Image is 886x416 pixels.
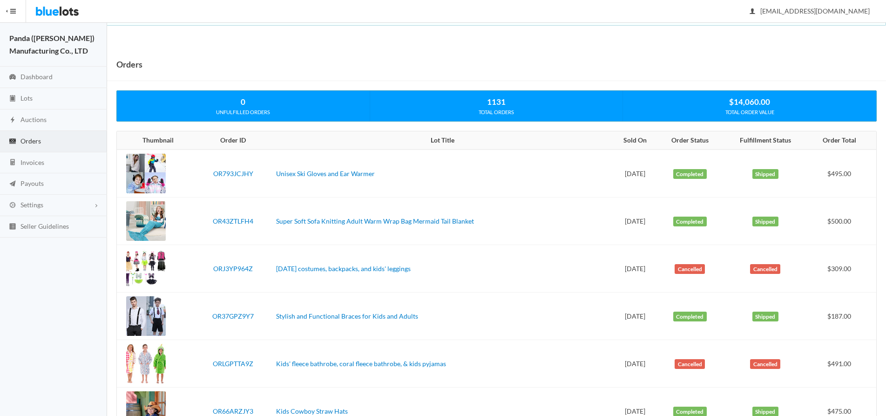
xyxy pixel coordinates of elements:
label: Shipped [752,217,778,227]
a: OR37GPZ9Y7 [212,312,254,320]
ion-icon: calculator [8,158,17,167]
th: Fulfillment Status [723,131,808,150]
label: Completed [673,312,707,322]
ion-icon: speedometer [8,73,17,82]
td: $495.00 [808,150,876,198]
span: Lots [20,94,33,102]
td: $187.00 [808,293,876,340]
label: Cancelled [675,359,705,369]
ion-icon: person [748,7,757,16]
span: Payouts [20,179,44,187]
label: Shipped [752,312,778,322]
td: [DATE] [612,293,657,340]
label: Shipped [752,169,778,179]
a: Stylish and Functional Braces for Kids and Adults [276,312,418,320]
ion-icon: paper plane [8,180,17,189]
h1: Orders [116,57,142,71]
strong: 1131 [487,97,506,107]
a: Kids Cowboy Straw Hats [276,407,348,415]
label: Cancelled [675,264,705,274]
label: Cancelled [750,264,780,274]
a: ORJ3YP964Z [213,265,253,273]
th: Thumbnail [117,131,194,150]
a: OR43ZTLFH4 [213,217,253,225]
ion-icon: clipboard [8,95,17,103]
label: Completed [673,217,707,227]
span: Settings [20,201,43,209]
td: [DATE] [612,340,657,388]
ion-icon: list box [8,223,17,232]
td: [DATE] [612,198,657,245]
a: ORLGPTTA9Z [213,360,253,368]
a: [DATE] costumes, backpacks, and kids' leggings [276,265,411,273]
td: [DATE] [612,150,657,198]
td: $491.00 [808,340,876,388]
a: OR793JCJHY [213,170,253,177]
a: Unisex Ski Gloves and Ear Warmer [276,170,375,177]
div: TOTAL ORDERS [370,108,623,116]
th: Sold On [612,131,657,150]
td: $309.00 [808,245,876,293]
th: Lot Title [272,131,612,150]
ion-icon: cash [8,137,17,146]
div: UNFULFILLED ORDERS [117,108,370,116]
th: Order ID [194,131,272,150]
td: [DATE] [612,245,657,293]
span: Seller Guidelines [20,222,69,230]
strong: Panda ([PERSON_NAME]) Manufacturing Co., LTD [9,34,95,55]
span: Orders [20,137,41,145]
ion-icon: flash [8,116,17,125]
label: Cancelled [750,359,780,369]
span: Invoices [20,158,44,166]
span: [EMAIL_ADDRESS][DOMAIN_NAME] [750,7,870,15]
td: $500.00 [808,198,876,245]
a: OR66ARZJY3 [213,407,253,415]
div: TOTAL ORDER VALUE [623,108,876,116]
th: Order Total [808,131,876,150]
a: Kids' fleece bathrobe, coral fleece bathrobe, & kids pyjamas [276,360,446,368]
label: Completed [673,169,707,179]
a: Super Soft Sofa Knitting Adult Warm Wrap Bag Mermaid Tail Blanket [276,217,474,225]
strong: $14,060.00 [729,97,770,107]
strong: 0 [241,97,245,107]
span: Dashboard [20,73,53,81]
ion-icon: cog [8,201,17,210]
span: Auctions [20,116,47,123]
th: Order Status [657,131,723,150]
